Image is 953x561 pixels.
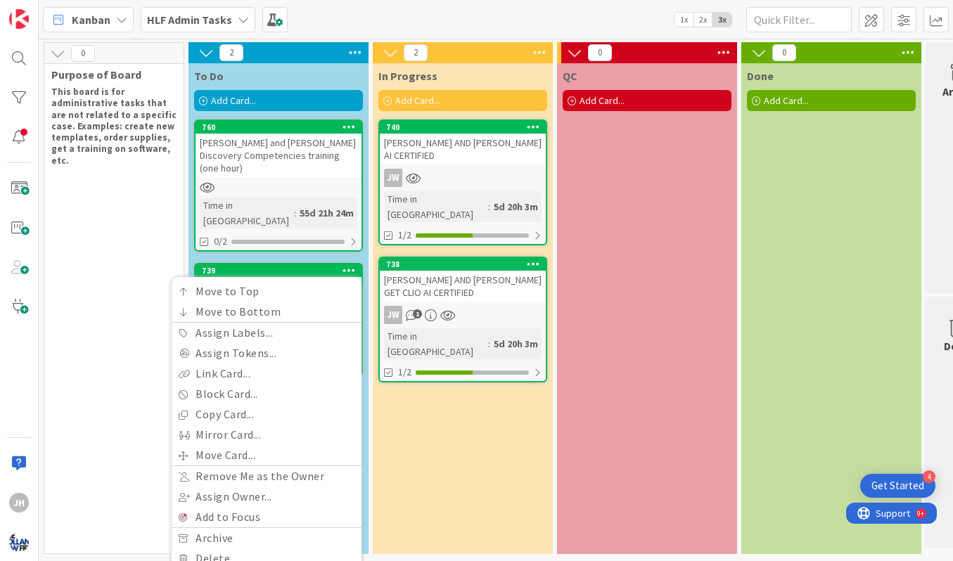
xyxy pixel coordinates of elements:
[196,121,362,177] div: 760[PERSON_NAME] and [PERSON_NAME] Discovery Competencies training (one hour)
[384,328,488,359] div: Time in [GEOGRAPHIC_DATA]
[384,191,488,222] div: Time in [GEOGRAPHIC_DATA]
[563,69,577,83] span: QC
[384,169,402,187] div: JW
[172,363,362,384] a: Link Card...
[172,507,362,527] a: Add to Focus
[202,266,362,276] div: 739
[172,404,362,425] a: Copy Card...
[923,470,935,483] div: 4
[746,7,852,32] input: Quick Filter...
[380,121,546,165] div: 740[PERSON_NAME] AND [PERSON_NAME] AI CERTIFIED
[172,343,362,363] a: Assign Tokens...
[674,13,693,27] span: 1x
[172,302,362,322] a: Move to Bottom
[384,306,402,324] div: JW
[196,264,362,277] div: 739Move to TopMove to BottomAssign Labels...Assign Tokens...Link Card...Block Card...Copy Card......
[72,11,110,28] span: Kanban
[380,134,546,165] div: [PERSON_NAME] AND [PERSON_NAME] AI CERTIFIED
[413,309,422,318] span: 1
[194,69,224,83] span: To Do
[202,122,362,132] div: 760
[200,198,294,228] div: Time in [GEOGRAPHIC_DATA]
[380,258,546,302] div: 738[PERSON_NAME] AND [PERSON_NAME] GET CLIO AI CERTIFIED
[30,2,64,19] span: Support
[386,259,546,269] div: 738
[9,532,29,552] img: avatar
[488,199,490,214] span: :
[71,6,78,17] div: 9+
[172,323,362,343] a: Assign Labels...
[747,69,774,83] span: Done
[51,67,166,82] span: Purpose of Board
[490,199,542,214] div: 5d 20h 3m
[172,445,362,465] a: Move Card...
[380,258,546,271] div: 738
[196,121,362,134] div: 760
[296,205,357,221] div: 55d 21h 24m
[51,86,179,167] strong: This board is for administrative tasks that are not related to a specific case. Examples: create ...
[871,479,924,493] div: Get Started
[211,94,256,107] span: Add Card...
[196,134,362,177] div: [PERSON_NAME] and [PERSON_NAME] Discovery Competencies training (one hour)
[764,94,809,107] span: Add Card...
[172,486,362,507] a: Assign Owner...
[398,365,411,380] span: 1/2
[580,94,625,107] span: Add Card...
[772,44,796,61] span: 0
[395,94,440,107] span: Add Card...
[488,336,490,352] span: :
[172,425,362,445] a: Mirror Card...
[172,384,362,404] a: Block Card...
[9,493,29,512] div: JH
[712,13,731,27] span: 3x
[380,306,546,324] div: JW
[172,466,362,486] a: Remove Me as the Owner
[404,44,428,61] span: 2
[380,169,546,187] div: JW
[71,45,95,62] span: 0
[172,528,362,548] a: Archive
[9,9,29,29] img: Visit kanbanzone.com
[398,228,411,243] span: 1/2
[380,271,546,302] div: [PERSON_NAME] AND [PERSON_NAME] GET CLIO AI CERTIFIED
[294,205,296,221] span: :
[693,13,712,27] span: 2x
[214,234,227,249] span: 0/2
[588,44,612,61] span: 0
[380,121,546,134] div: 740
[219,44,243,61] span: 2
[490,336,542,352] div: 5d 20h 3m
[378,69,437,83] span: In Progress
[860,474,935,498] div: Open Get Started checklist, remaining modules: 4
[196,264,362,295] div: 739Move to TopMove to BottomAssign Labels...Assign Tokens...Link Card...Block Card...Copy Card......
[172,281,362,302] a: Move to Top
[147,13,232,27] b: HLF Admin Tasks
[386,122,546,132] div: 740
